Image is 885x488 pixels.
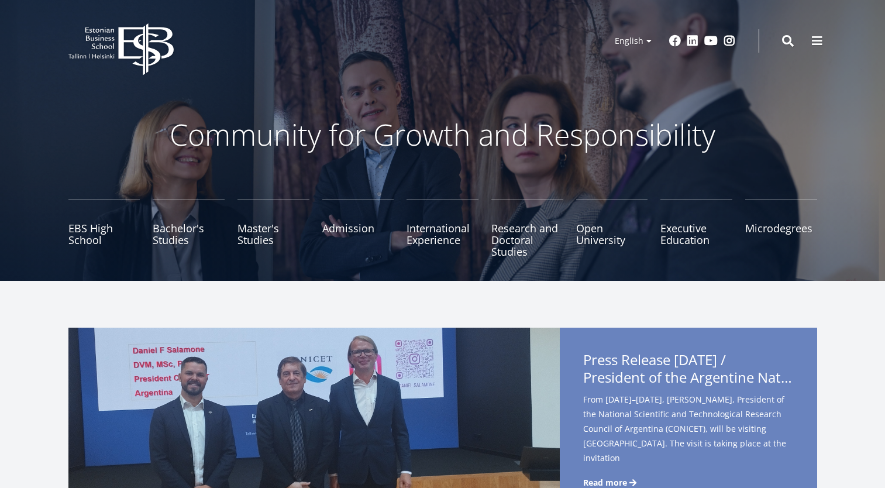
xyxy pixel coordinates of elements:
a: EBS High School [68,199,140,257]
a: Master's Studies [237,199,309,257]
a: Microdegrees [745,199,817,257]
a: Bachelor's Studies [153,199,225,257]
a: Facebook [669,35,681,47]
a: Open University [576,199,648,257]
span: President of the Argentine National Scientific Agency [PERSON_NAME] Visits [GEOGRAPHIC_DATA] [583,369,794,386]
a: Executive Education [660,199,732,257]
a: Youtube [704,35,718,47]
a: Admission [322,199,394,257]
span: From [DATE]–[DATE], [PERSON_NAME], President of the National Scientific and Technological Researc... [583,392,794,484]
span: Press Release [DATE] / [583,351,794,390]
a: Instagram [724,35,735,47]
a: Linkedin [687,35,698,47]
a: Research and Doctoral Studies [491,199,563,257]
a: International Experience [407,199,478,257]
p: Community for Growth and Responsibility [133,117,753,152]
